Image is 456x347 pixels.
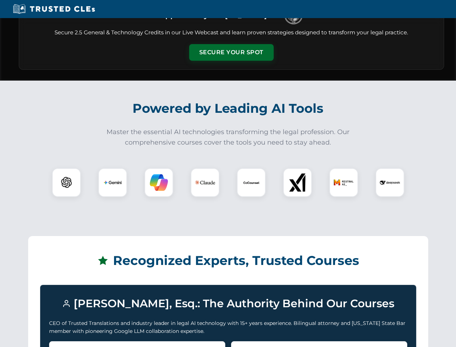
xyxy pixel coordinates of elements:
[329,168,358,197] div: Mistral AI
[191,168,220,197] div: Claude
[189,44,274,61] button: Secure Your Spot
[237,168,266,197] div: CoCounsel
[49,319,407,335] p: CEO of Trusted Translations and industry leader in legal AI technology with 15+ years experience....
[334,172,354,193] img: Mistral AI Logo
[28,96,428,121] h2: Powered by Leading AI Tools
[150,173,168,192] img: Copilot Logo
[283,168,312,197] div: xAI
[380,172,400,193] img: DeepSeek Logo
[52,168,81,197] div: ChatGPT
[102,127,355,148] p: Master the essential AI technologies transforming the legal profession. Our comprehensive courses...
[49,294,407,313] h3: [PERSON_NAME], Esq.: The Authority Behind Our Courses
[28,29,435,37] p: Secure 2.5 General & Technology Credits in our Live Webcast and learn proven strategies designed ...
[104,173,122,192] img: Gemini Logo
[288,173,307,192] img: xAI Logo
[40,248,416,273] h2: Recognized Experts, Trusted Courses
[242,173,260,192] img: CoCounsel Logo
[195,172,215,193] img: Claude Logo
[98,168,127,197] div: Gemini
[56,172,77,193] img: ChatGPT Logo
[144,168,173,197] div: Copilot
[375,168,404,197] div: DeepSeek
[11,4,97,14] img: Trusted CLEs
